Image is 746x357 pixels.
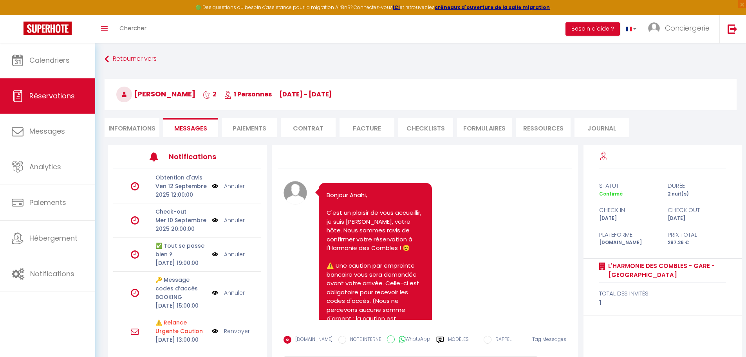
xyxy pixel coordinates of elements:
img: avatar.png [284,181,307,205]
label: WhatsApp [395,335,430,344]
p: ✅ Tout se passe bien ? [155,241,207,259]
p: Ven 12 Septembre 2025 12:00:00 [155,182,207,199]
div: Plateforme [594,230,663,239]
span: Confirmé [599,190,623,197]
a: Annuler [224,250,245,259]
div: [DATE] [663,215,731,222]
span: Messages [174,124,207,133]
div: [DOMAIN_NAME] [594,239,663,246]
label: RAPPEL [491,336,511,344]
div: check in [594,205,663,215]
div: 1 [599,298,726,308]
span: Paiements [29,198,66,207]
h3: Notifications [169,148,231,165]
span: Chercher [119,24,146,32]
span: Analytics [29,162,61,172]
div: statut [594,181,663,190]
img: ... [648,22,660,34]
label: [DOMAIN_NAME] [291,336,332,344]
a: Renvoyer [224,327,250,335]
a: ... Conciergerie [642,15,719,43]
div: check out [663,205,731,215]
label: Modèles [448,336,469,350]
img: logout [728,24,737,34]
p: [DATE] 19:00:00 [155,259,207,267]
span: 2 [203,90,217,99]
span: Calendriers [29,55,70,65]
a: Annuler [224,182,245,190]
a: Annuler [224,288,245,297]
span: Messages [29,126,65,136]
a: Annuler [224,216,245,225]
p: Mer 10 Septembre 2025 20:00:00 [155,216,207,233]
div: 287.26 € [663,239,731,246]
label: NOTE INTERNE [346,336,381,344]
li: Contrat [281,118,336,137]
li: CHECKLISTS [398,118,453,137]
li: Ressources [516,118,571,137]
span: Conciergerie [665,23,710,33]
img: NO IMAGE [212,327,218,335]
img: Super Booking [23,22,72,35]
span: Hébergement [29,233,78,243]
span: [DATE] - [DATE] [279,90,332,99]
div: durée [663,181,731,190]
p: [DATE] 15:00:00 [155,301,207,310]
button: Besoin d'aide ? [565,22,620,36]
a: Chercher [114,15,152,43]
p: 🔑 Message codes d’accès BOOKING [155,275,207,301]
span: [PERSON_NAME] [116,89,195,99]
img: NO IMAGE [212,216,218,225]
a: créneaux d'ouverture de la salle migration [435,4,550,11]
p: Check-out [155,207,207,216]
img: NO IMAGE [212,288,218,297]
div: 2 nuit(s) [663,190,731,198]
li: Paiements [222,118,277,137]
a: ICI [393,4,400,11]
span: Réservations [29,91,75,101]
span: 1 Personnes [224,90,272,99]
li: FORMULAIRES [457,118,512,137]
img: NO IMAGE [212,250,218,259]
div: Prix total [663,230,731,239]
span: Notifications [30,269,74,279]
li: Journal [574,118,629,137]
div: total des invités [599,289,726,298]
div: [DATE] [594,215,663,222]
p: [DATE] 13:00:00 [155,335,207,344]
p: Motif d'échec d'envoi [155,318,207,335]
p: Obtention d'avis [155,173,207,182]
li: Facture [340,118,394,137]
img: NO IMAGE [212,182,218,190]
li: Informations [105,118,159,137]
span: Tag Messages [532,336,566,343]
a: L'Harmonie des Combles - Gare - [GEOGRAPHIC_DATA] [605,261,726,280]
a: Retourner vers [105,52,737,66]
